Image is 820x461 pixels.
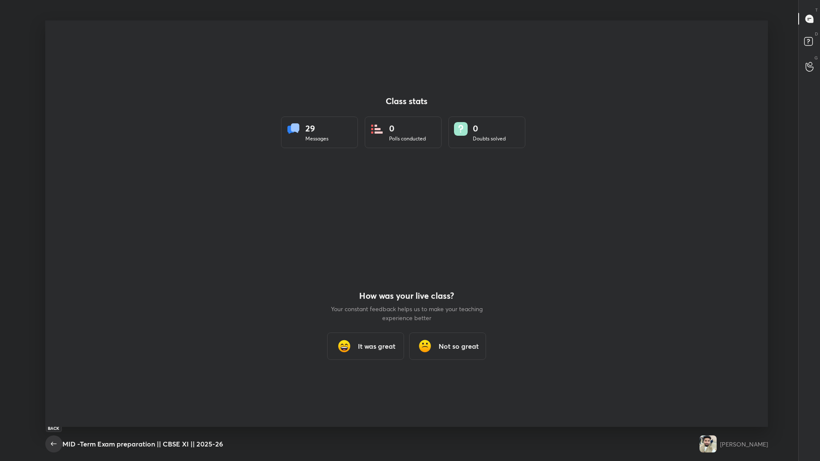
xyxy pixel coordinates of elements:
[389,135,426,143] div: Polls conducted
[287,122,300,136] img: statsMessages.856aad98.svg
[473,135,506,143] div: Doubts solved
[330,304,483,322] p: Your constant feedback helps us to make your teaching experience better
[336,338,353,355] img: grinning_face_with_smiling_eyes_cmp.gif
[281,96,532,106] h4: Class stats
[62,439,223,449] div: MID -Term Exam preparation || CBSE XI || 2025-26
[454,122,468,136] img: doubts.8a449be9.svg
[815,7,818,13] p: T
[330,291,483,301] h4: How was your live class?
[720,440,768,449] div: [PERSON_NAME]
[305,135,328,143] div: Messages
[358,341,395,351] h3: It was great
[473,122,506,135] div: 0
[815,31,818,37] p: D
[439,341,479,351] h3: Not so great
[370,122,384,136] img: statsPoll.b571884d.svg
[305,122,328,135] div: 29
[46,424,61,432] div: Back
[416,338,433,355] img: frowning_face_cmp.gif
[814,55,818,61] p: G
[389,122,426,135] div: 0
[700,435,717,452] img: fc0a0bd67a3b477f9557aca4a29aa0ad.19086291_AOh14GgchNdmiCeYbMdxktaSN3Z4iXMjfHK5yk43KqG_6w%3Ds96-c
